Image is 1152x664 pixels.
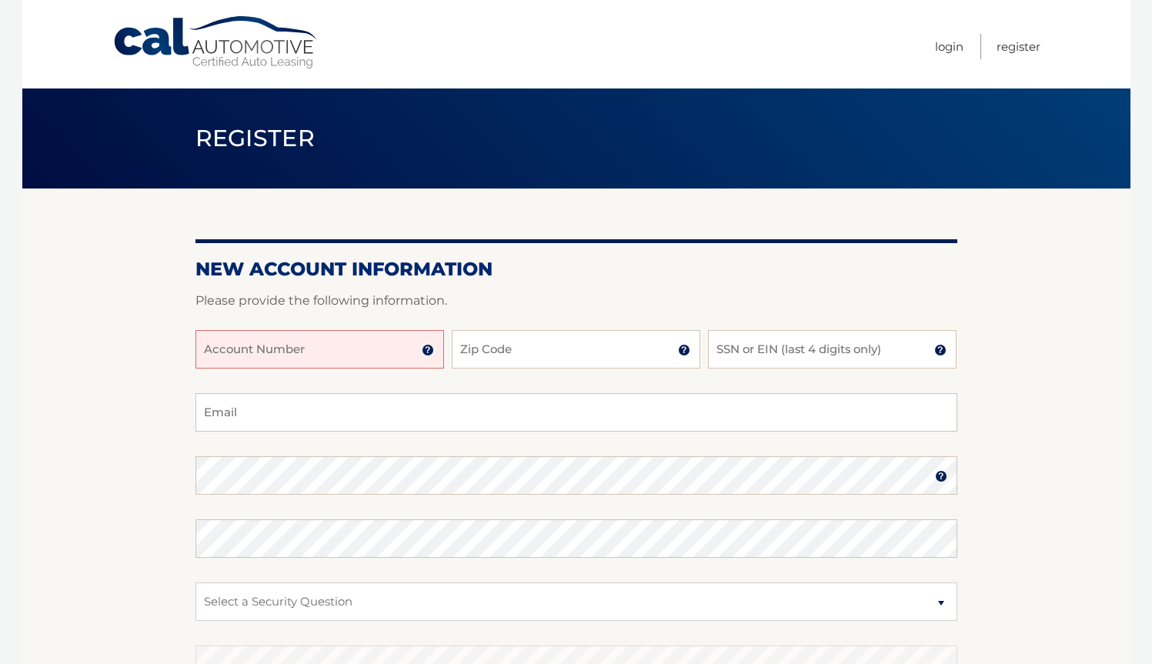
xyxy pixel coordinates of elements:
span: Register [195,124,316,152]
p: Please provide the following information. [195,290,957,312]
input: Zip Code [452,330,700,369]
h2: New Account Information [195,258,957,281]
input: Account Number [195,330,444,369]
input: Email [195,393,957,432]
a: Login [935,34,963,59]
img: tooltip.svg [678,344,690,356]
img: tooltip.svg [935,470,947,482]
a: Cal Automotive [112,15,320,70]
input: SSN or EIN (last 4 digits only) [708,330,957,369]
img: tooltip.svg [422,344,434,356]
a: Register [997,34,1040,59]
img: tooltip.svg [934,344,947,356]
